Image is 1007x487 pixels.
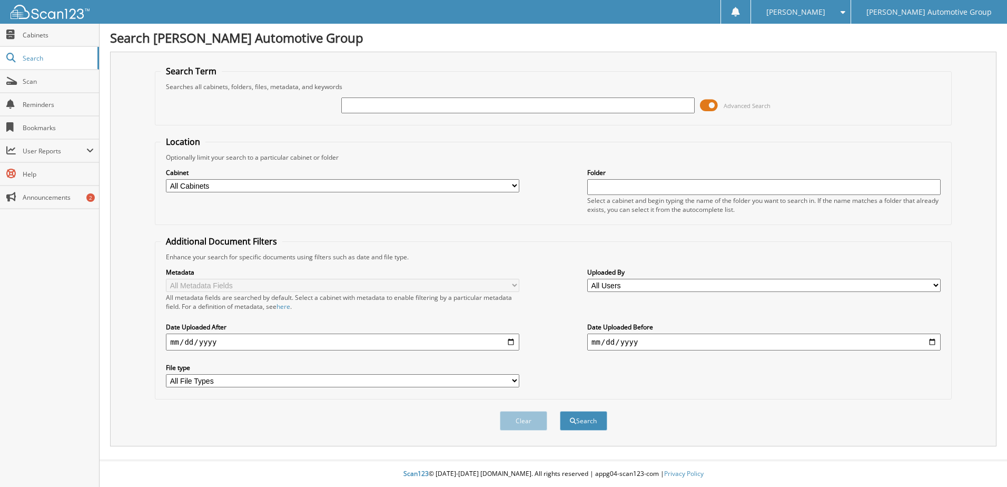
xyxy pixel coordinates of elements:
[954,436,1007,487] iframe: Chat Widget
[100,461,1007,487] div: © [DATE]-[DATE] [DOMAIN_NAME]. All rights reserved | appg04-scan123-com |
[166,268,519,277] label: Metadata
[161,236,282,247] legend: Additional Document Filters
[166,363,519,372] label: File type
[23,147,86,155] span: User Reports
[403,469,429,478] span: Scan123
[23,170,94,179] span: Help
[587,334,941,350] input: end
[161,136,205,148] legend: Location
[587,196,941,214] div: Select a cabinet and begin typing the name of the folder you want to search in. If the name match...
[166,293,519,311] div: All metadata fields are searched by default. Select a cabinet with metadata to enable filtering b...
[560,411,607,431] button: Search
[587,168,941,177] label: Folder
[23,54,92,63] span: Search
[110,29,996,46] h1: Search [PERSON_NAME] Automotive Group
[11,5,90,19] img: scan123-logo-white.svg
[161,65,222,77] legend: Search Term
[161,252,946,261] div: Enhance your search for specific documents using filters such as date and file type.
[23,100,94,109] span: Reminders
[277,302,290,311] a: here
[86,193,95,202] div: 2
[587,323,941,332] label: Date Uploaded Before
[500,411,547,431] button: Clear
[161,153,946,162] div: Optionally limit your search to a particular cabinet or folder
[23,193,94,202] span: Announcements
[587,268,941,277] label: Uploaded By
[724,102,771,110] span: Advanced Search
[166,334,519,350] input: start
[166,168,519,177] label: Cabinet
[23,123,94,132] span: Bookmarks
[23,77,94,86] span: Scan
[23,31,94,40] span: Cabinets
[866,9,992,15] span: [PERSON_NAME] Automotive Group
[766,9,825,15] span: [PERSON_NAME]
[664,469,704,478] a: Privacy Policy
[161,82,946,91] div: Searches all cabinets, folders, files, metadata, and keywords
[166,323,519,332] label: Date Uploaded After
